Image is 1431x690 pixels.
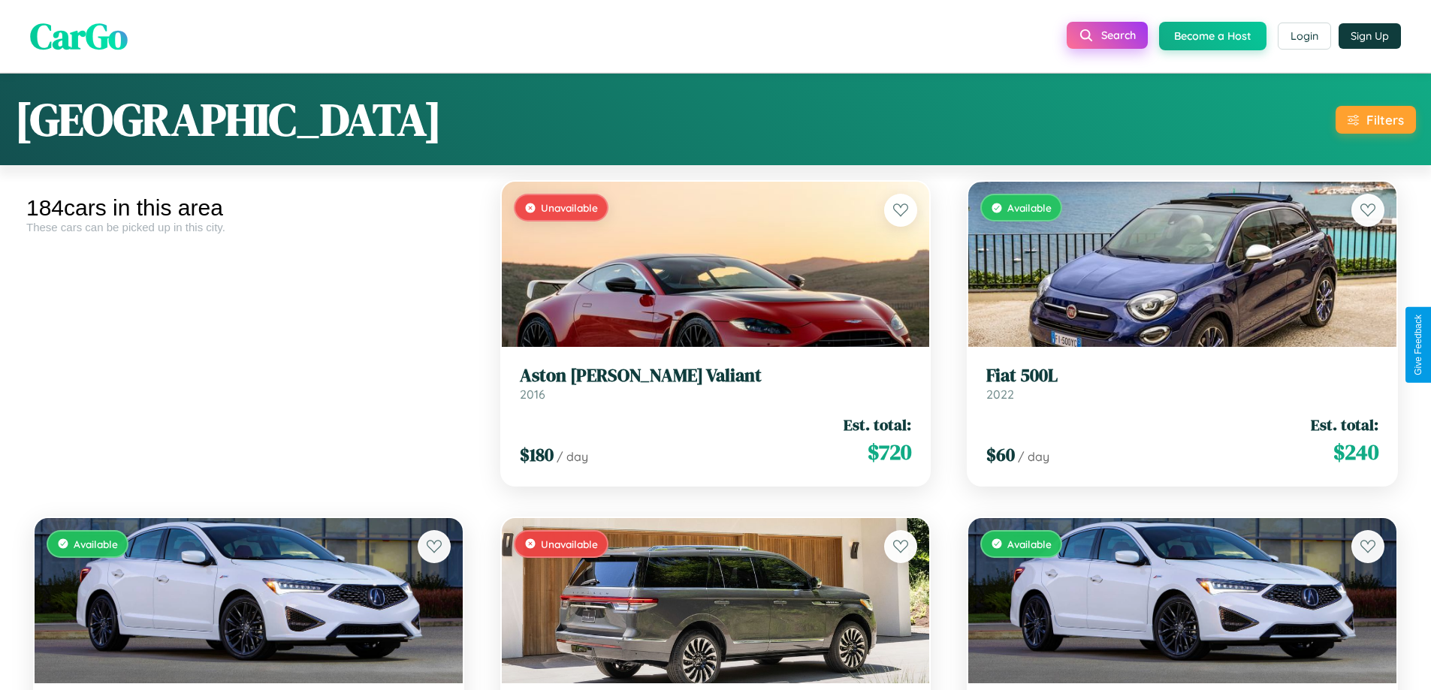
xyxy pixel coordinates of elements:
[15,89,442,150] h1: [GEOGRAPHIC_DATA]
[1007,201,1052,214] span: Available
[1278,23,1331,50] button: Login
[520,365,912,402] a: Aston [PERSON_NAME] Valiant2016
[986,365,1378,387] h3: Fiat 500L
[541,201,598,214] span: Unavailable
[520,365,912,387] h3: Aston [PERSON_NAME] Valiant
[986,365,1378,402] a: Fiat 500L2022
[1101,29,1136,42] span: Search
[1007,538,1052,550] span: Available
[986,442,1015,467] span: $ 60
[520,442,554,467] span: $ 180
[1159,22,1266,50] button: Become a Host
[1366,112,1404,128] div: Filters
[868,437,911,467] span: $ 720
[1413,315,1423,375] div: Give Feedback
[520,387,545,402] span: 2016
[1339,23,1401,49] button: Sign Up
[1067,22,1148,49] button: Search
[30,11,128,61] span: CarGo
[26,195,471,221] div: 184 cars in this area
[986,387,1014,402] span: 2022
[1336,106,1416,134] button: Filters
[1333,437,1378,467] span: $ 240
[1311,414,1378,435] span: Est. total:
[26,221,471,234] div: These cars can be picked up in this city.
[844,414,911,435] span: Est. total:
[541,538,598,550] span: Unavailable
[1018,449,1049,464] span: / day
[557,449,588,464] span: / day
[74,538,118,550] span: Available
